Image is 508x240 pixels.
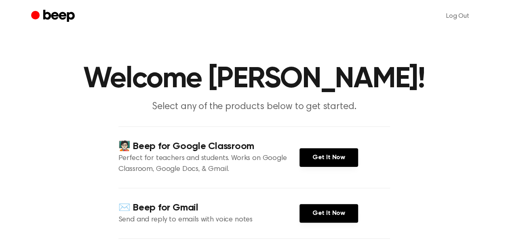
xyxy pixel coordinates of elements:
[118,140,299,153] h4: 🧑🏻‍🏫 Beep for Google Classroom
[118,153,299,175] p: Perfect for teachers and students. Works on Google Classroom, Google Docs, & Gmail.
[438,6,477,26] a: Log Out
[299,204,358,223] a: Get It Now
[31,8,77,24] a: Beep
[118,201,299,215] h4: ✉️ Beep for Gmail
[99,100,409,114] p: Select any of the products below to get started.
[299,148,358,167] a: Get It Now
[47,65,461,94] h1: Welcome [PERSON_NAME]!
[118,215,299,225] p: Send and reply to emails with voice notes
